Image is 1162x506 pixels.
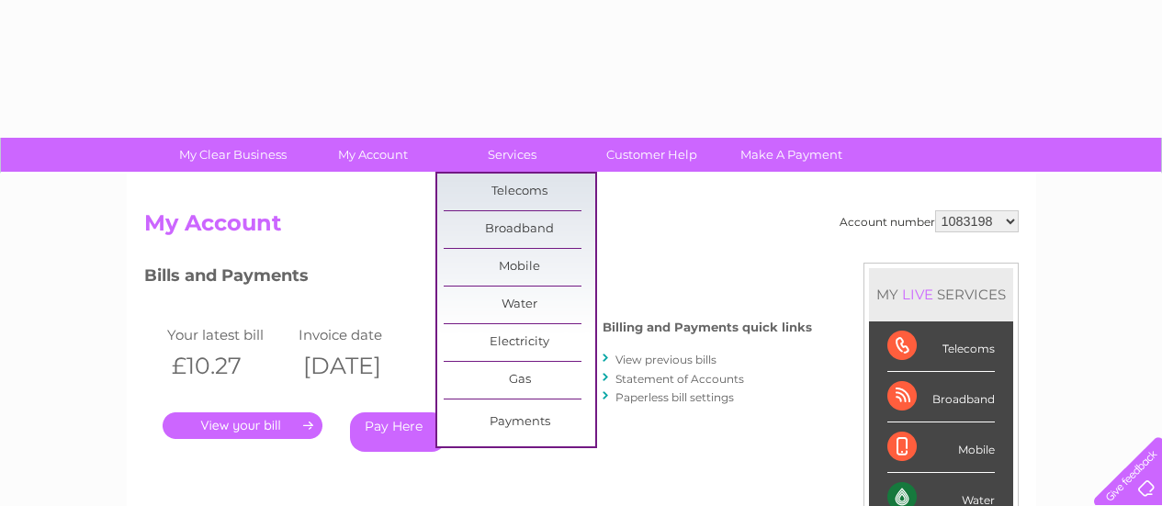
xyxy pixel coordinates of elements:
a: . [163,412,322,439]
a: Gas [444,362,595,399]
div: Broadband [887,372,995,422]
h3: Bills and Payments [144,263,812,295]
div: Account number [840,210,1019,232]
div: LIVE [898,286,937,303]
a: Water [444,287,595,323]
a: Statement of Accounts [615,372,744,386]
h4: Billing and Payments quick links [603,320,812,334]
td: Invoice date [294,322,426,347]
td: Your latest bill [163,322,295,347]
a: Telecoms [444,174,595,210]
div: MY SERVICES [869,268,1013,320]
a: Broadband [444,211,595,248]
a: Payments [444,404,595,441]
a: Electricity [444,324,595,361]
a: View previous bills [615,353,716,366]
a: Mobile [444,249,595,286]
a: My Account [297,138,448,172]
div: Telecoms [887,321,995,372]
div: Mobile [887,422,995,473]
a: My Clear Business [157,138,309,172]
a: Paperless bill settings [615,390,734,404]
a: Pay Here [350,412,446,452]
th: £10.27 [163,347,295,385]
th: [DATE] [294,347,426,385]
a: Customer Help [576,138,728,172]
a: Services [436,138,588,172]
h2: My Account [144,210,1019,245]
a: Make A Payment [716,138,867,172]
